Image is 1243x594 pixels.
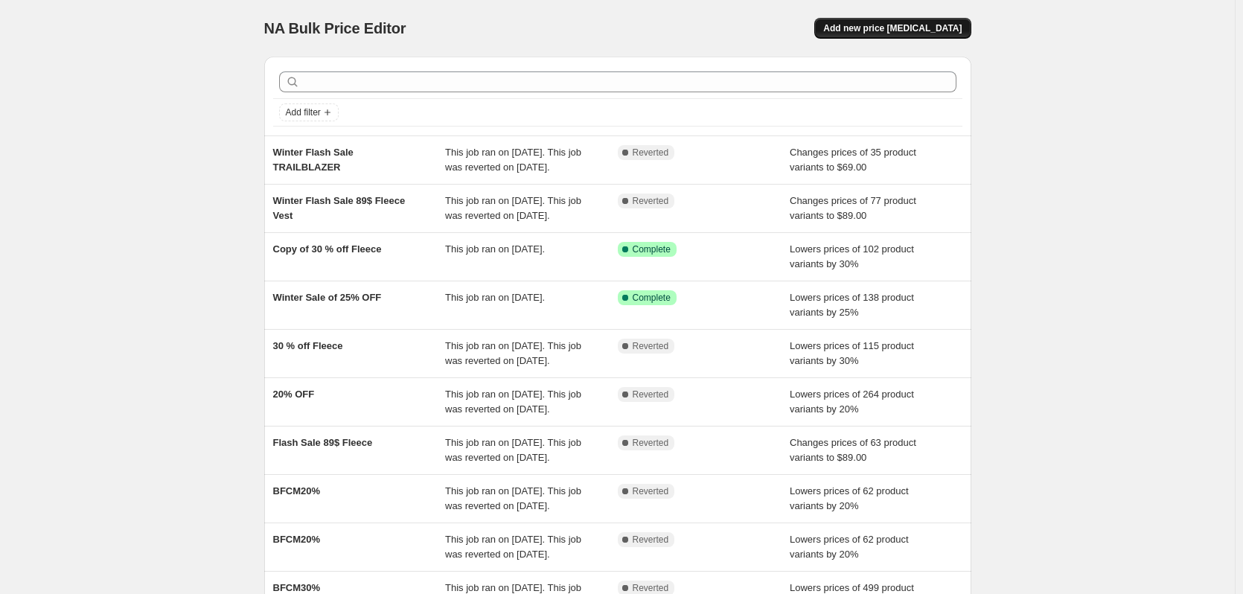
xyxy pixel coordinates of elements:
[633,195,669,207] span: Reverted
[273,147,354,173] span: Winter Flash Sale TRAILBLAZER
[790,195,916,221] span: Changes prices of 77 product variants to $89.00
[273,485,321,496] span: BFCM20%
[633,485,669,497] span: Reverted
[445,340,581,366] span: This job ran on [DATE]. This job was reverted on [DATE].
[445,243,545,255] span: This job ran on [DATE].
[790,243,914,269] span: Lowers prices of 102 product variants by 30%
[273,437,373,448] span: Flash Sale 89$ Fleece
[445,485,581,511] span: This job ran on [DATE]. This job was reverted on [DATE].
[633,147,669,159] span: Reverted
[790,485,909,511] span: Lowers prices of 62 product variants by 20%
[790,437,916,463] span: Changes prices of 63 product variants to $89.00
[633,582,669,594] span: Reverted
[814,18,971,39] button: Add new price [MEDICAL_DATA]
[823,22,962,34] span: Add new price [MEDICAL_DATA]
[633,437,669,449] span: Reverted
[279,103,339,121] button: Add filter
[633,243,671,255] span: Complete
[445,534,581,560] span: This job ran on [DATE]. This job was reverted on [DATE].
[445,437,581,463] span: This job ran on [DATE]. This job was reverted on [DATE].
[790,340,914,366] span: Lowers prices of 115 product variants by 30%
[273,534,321,545] span: BFCM20%
[264,20,406,36] span: NA Bulk Price Editor
[273,195,406,221] span: Winter Flash Sale 89$ Fleece Vest
[273,389,315,400] span: 20% OFF
[633,292,671,304] span: Complete
[273,292,382,303] span: Winter Sale of 25% OFF
[445,389,581,415] span: This job ran on [DATE]. This job was reverted on [DATE].
[273,582,321,593] span: BFCM30%
[445,195,581,221] span: This job ran on [DATE]. This job was reverted on [DATE].
[790,147,916,173] span: Changes prices of 35 product variants to $69.00
[633,534,669,546] span: Reverted
[286,106,321,118] span: Add filter
[790,292,914,318] span: Lowers prices of 138 product variants by 25%
[273,243,382,255] span: Copy of 30 % off Fleece
[273,340,343,351] span: 30 % off Fleece
[633,389,669,400] span: Reverted
[790,389,914,415] span: Lowers prices of 264 product variants by 20%
[445,147,581,173] span: This job ran on [DATE]. This job was reverted on [DATE].
[633,340,669,352] span: Reverted
[790,534,909,560] span: Lowers prices of 62 product variants by 20%
[445,292,545,303] span: This job ran on [DATE].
